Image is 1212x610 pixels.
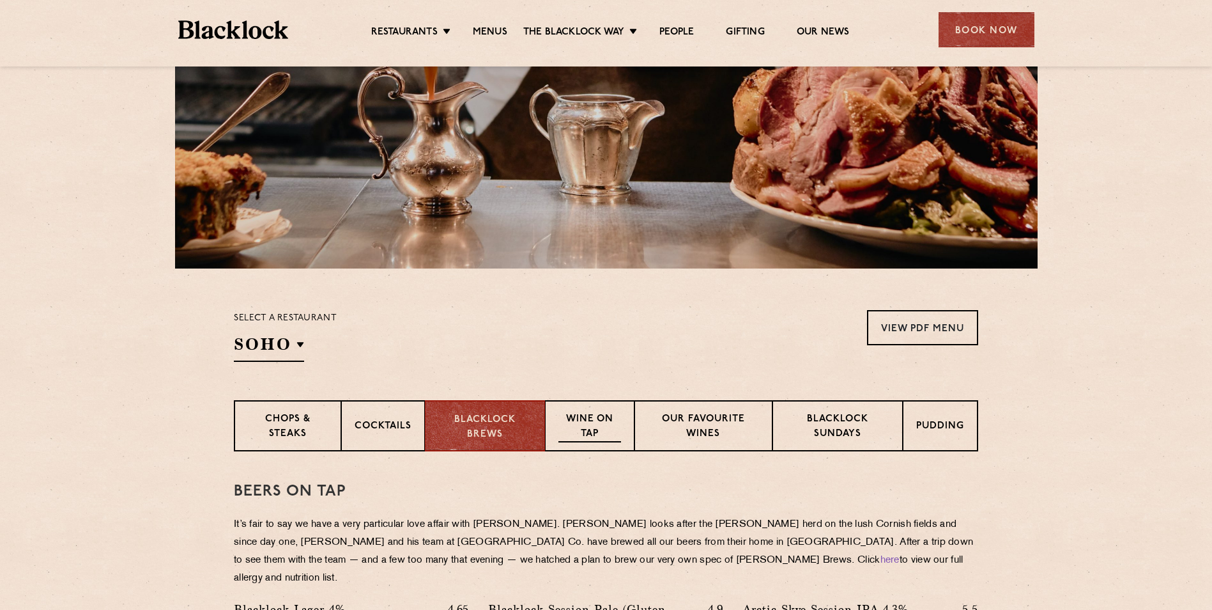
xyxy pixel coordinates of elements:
[371,26,438,40] a: Restaurants
[523,26,624,40] a: The Blacklock Way
[916,419,964,435] p: Pudding
[558,412,621,442] p: Wine on Tap
[867,310,978,345] a: View PDF Menu
[797,26,850,40] a: Our News
[178,20,289,39] img: BL_Textured_Logo-footer-cropped.svg
[648,412,758,442] p: Our favourite wines
[939,12,1034,47] div: Book Now
[234,483,978,500] h3: Beers on tap
[659,26,694,40] a: People
[234,516,978,588] p: It’s fair to say we have a very particular love affair with [PERSON_NAME]. [PERSON_NAME] looks af...
[248,412,328,442] p: Chops & Steaks
[234,333,304,362] h2: SOHO
[880,556,900,565] a: here
[234,310,337,327] p: Select a restaurant
[786,412,889,442] p: Blacklock Sundays
[473,26,507,40] a: Menus
[438,413,532,442] p: Blacklock Brews
[726,26,764,40] a: Gifting
[355,419,411,435] p: Cocktails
